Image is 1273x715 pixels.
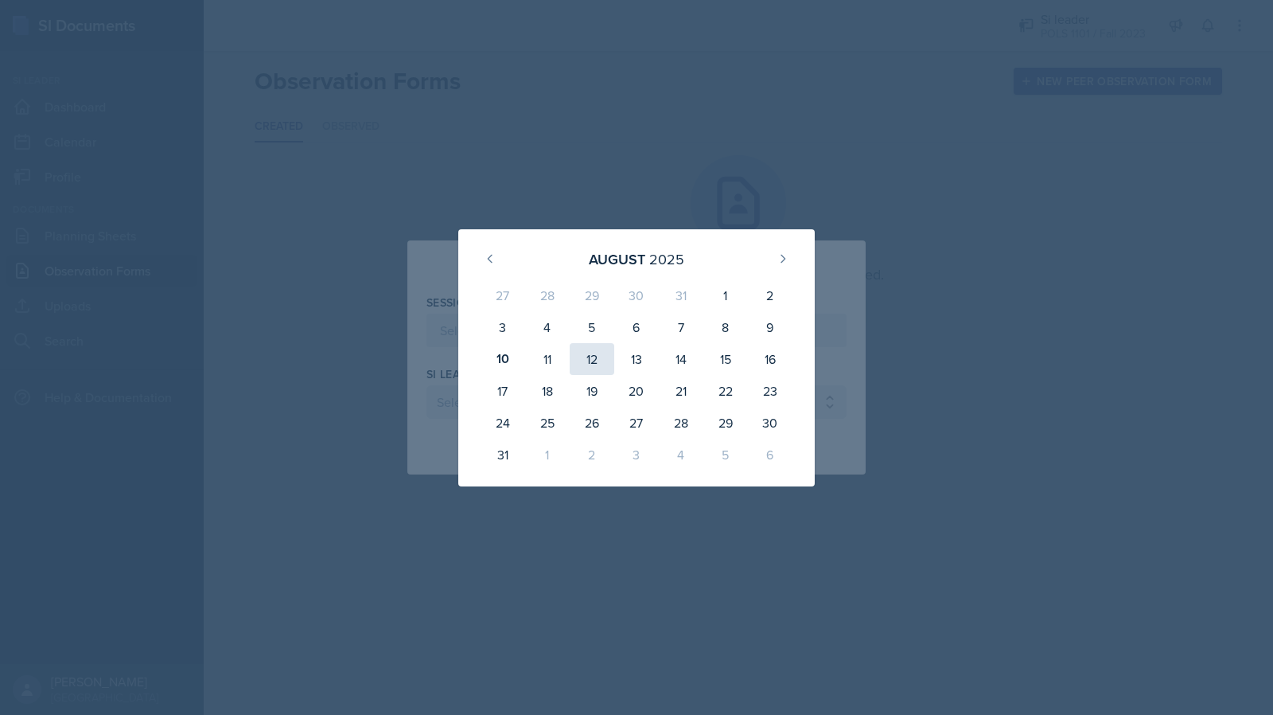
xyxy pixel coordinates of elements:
[703,311,748,343] div: 8
[614,343,659,375] div: 13
[570,343,614,375] div: 12
[525,375,570,407] div: 18
[481,311,525,343] div: 3
[659,279,703,311] div: 31
[481,343,525,375] div: 10
[614,439,659,471] div: 3
[649,248,684,270] div: 2025
[589,248,645,270] div: August
[570,439,614,471] div: 2
[748,439,792,471] div: 6
[570,279,614,311] div: 29
[748,375,792,407] div: 23
[525,439,570,471] div: 1
[614,375,659,407] div: 20
[748,407,792,439] div: 30
[659,343,703,375] div: 14
[748,279,792,311] div: 2
[525,407,570,439] div: 25
[570,311,614,343] div: 5
[703,407,748,439] div: 29
[525,311,570,343] div: 4
[481,279,525,311] div: 27
[748,311,792,343] div: 9
[525,343,570,375] div: 11
[703,375,748,407] div: 22
[703,343,748,375] div: 15
[703,439,748,471] div: 5
[481,439,525,471] div: 31
[659,407,703,439] div: 28
[614,407,659,439] div: 27
[748,343,792,375] div: 16
[614,311,659,343] div: 6
[659,311,703,343] div: 7
[659,439,703,471] div: 4
[570,407,614,439] div: 26
[703,279,748,311] div: 1
[481,375,525,407] div: 17
[525,279,570,311] div: 28
[614,279,659,311] div: 30
[570,375,614,407] div: 19
[481,407,525,439] div: 24
[659,375,703,407] div: 21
